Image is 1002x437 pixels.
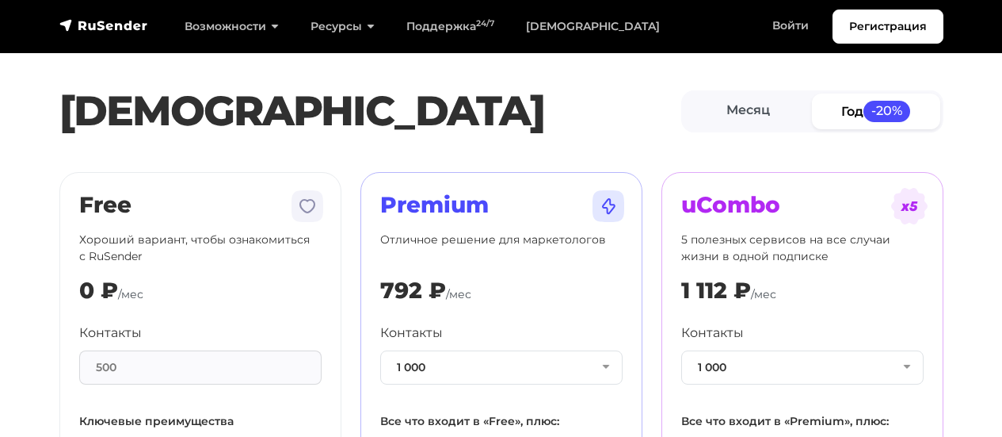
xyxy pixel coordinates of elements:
img: tarif-premium.svg [589,187,627,225]
label: Контакты [681,324,744,343]
span: /мес [118,287,143,301]
span: -20% [863,101,911,122]
label: Контакты [380,324,443,343]
img: tarif-ucombo.svg [890,187,928,225]
a: Поддержка24/7 [391,10,510,43]
h1: [DEMOGRAPHIC_DATA] [59,86,681,136]
p: Ключевые преимущества [79,413,322,430]
span: /мес [751,287,776,301]
a: Год [812,94,940,129]
div: 792 ₽ [380,278,446,305]
button: 1 000 [380,351,623,385]
div: 1 112 ₽ [681,278,751,305]
a: Месяц [684,94,813,129]
a: [DEMOGRAPHIC_DATA] [510,10,676,43]
h2: Premium [380,192,623,219]
h2: uCombo [681,192,924,219]
p: Хороший вариант, чтобы ознакомиться с RuSender [79,232,322,265]
p: Все что входит в «Free», плюс: [380,413,623,430]
p: 5 полезных сервисов на все случаи жизни в одной подписке [681,232,924,265]
a: Регистрация [832,10,943,44]
p: Отличное решение для маркетологов [380,232,623,265]
span: /мес [446,287,471,301]
button: 1 000 [681,351,924,385]
div: 0 ₽ [79,278,118,305]
img: RuSender [59,17,148,33]
img: tarif-free.svg [288,187,326,225]
sup: 24/7 [476,18,494,29]
h2: Free [79,192,322,219]
a: Ресурсы [295,10,391,43]
p: Все что входит в «Premium», плюс: [681,413,924,430]
label: Контакты [79,324,142,343]
a: Возможности [169,10,295,43]
a: Войти [756,10,825,42]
